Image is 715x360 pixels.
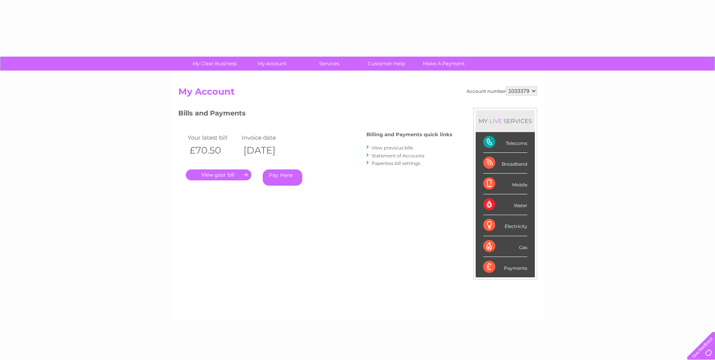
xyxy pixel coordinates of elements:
a: Customer Help [355,57,418,71]
h2: My Account [178,86,537,101]
a: Services [298,57,360,71]
th: £70.50 [186,143,240,158]
td: Invoice date [240,132,294,143]
div: Payments [483,257,527,277]
div: Gas [483,236,527,257]
th: [DATE] [240,143,294,158]
a: Pay Here [263,169,302,186]
h3: Bills and Payments [178,108,452,121]
a: My Account [241,57,303,71]
div: Account number [467,86,537,95]
div: Telecoms [483,132,527,153]
h4: Billing and Payments quick links [366,132,452,137]
a: My Clear Business [184,57,246,71]
a: . [186,169,251,180]
a: Make A Payment [413,57,475,71]
div: LIVE [488,117,504,125]
div: Broadband [483,153,527,174]
div: Mobile [483,174,527,194]
a: View previous bills [372,145,413,151]
a: Statement of Accounts [372,153,424,158]
div: MY SERVICES [476,110,535,132]
div: Water [483,194,527,215]
td: Your latest bill [186,132,240,143]
a: Paperless bill settings [372,160,420,166]
div: Electricity [483,215,527,236]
